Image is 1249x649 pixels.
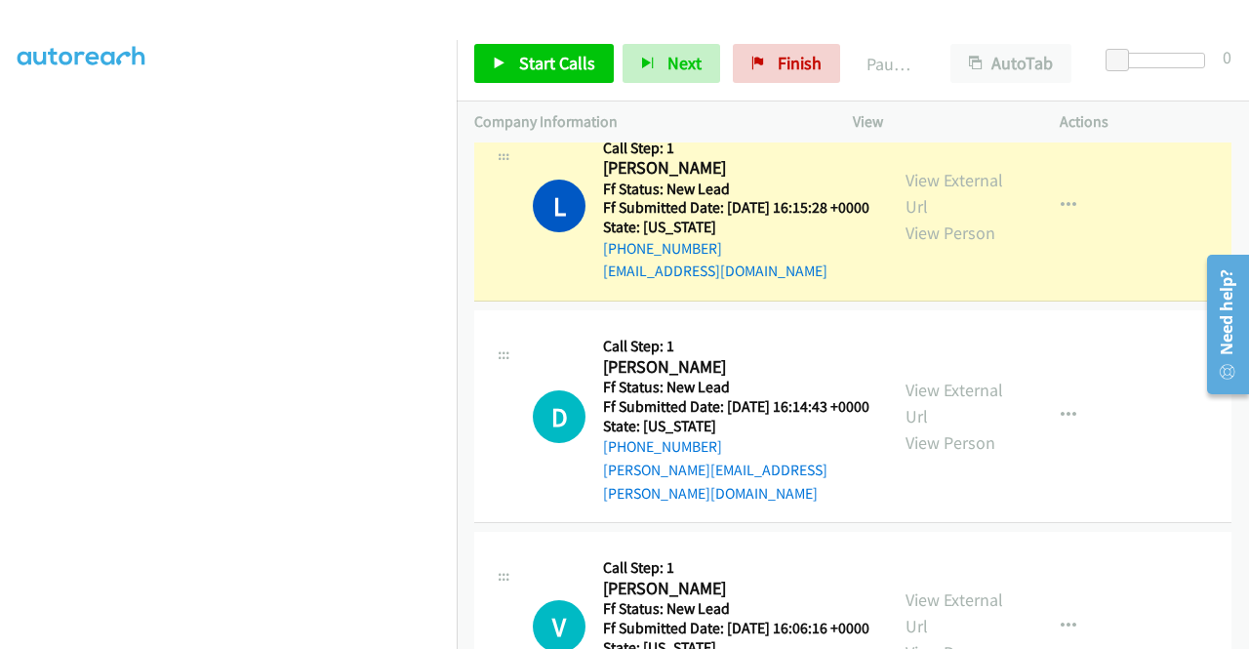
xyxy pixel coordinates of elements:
a: [EMAIL_ADDRESS][DOMAIN_NAME] [603,262,827,280]
p: View [853,110,1025,134]
h2: [PERSON_NAME] [603,356,870,379]
span: Start Calls [519,52,595,74]
a: View External Url [906,588,1003,637]
a: [PERSON_NAME][EMAIL_ADDRESS][PERSON_NAME][DOMAIN_NAME] [603,461,827,503]
h2: [PERSON_NAME] [603,578,869,600]
h1: D [533,390,585,443]
a: Finish [733,44,840,83]
h5: Ff Submitted Date: [DATE] 16:15:28 +0000 [603,198,869,218]
span: Finish [778,52,822,74]
a: [PHONE_NUMBER] [603,239,722,258]
h5: Ff Status: New Lead [603,378,870,397]
button: AutoTab [950,44,1071,83]
h1: L [533,180,585,232]
iframe: Resource Center [1193,247,1249,402]
h5: Call Step: 1 [603,337,870,356]
div: Delay between calls (in seconds) [1115,53,1205,68]
a: View Person [906,431,995,454]
button: Next [623,44,720,83]
h5: State: [US_STATE] [603,218,869,237]
h5: Ff Status: New Lead [603,599,869,619]
div: The call is yet to be attempted [533,390,585,443]
a: [PHONE_NUMBER] [603,437,722,456]
span: Next [667,52,702,74]
h5: Ff Status: New Lead [603,180,869,199]
p: Company Information [474,110,818,134]
div: 0 [1223,44,1231,70]
h2: [PERSON_NAME] [603,157,869,180]
h5: Ff Submitted Date: [DATE] 16:14:43 +0000 [603,397,870,417]
h5: Call Step: 1 [603,558,869,578]
p: Actions [1060,110,1231,134]
a: Start Calls [474,44,614,83]
a: View Person [906,222,995,244]
h5: Ff Submitted Date: [DATE] 16:06:16 +0000 [603,619,869,638]
p: Paused [866,51,915,77]
h5: State: [US_STATE] [603,417,870,436]
a: View External Url [906,169,1003,218]
a: View External Url [906,379,1003,427]
h5: Call Step: 1 [603,139,869,158]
